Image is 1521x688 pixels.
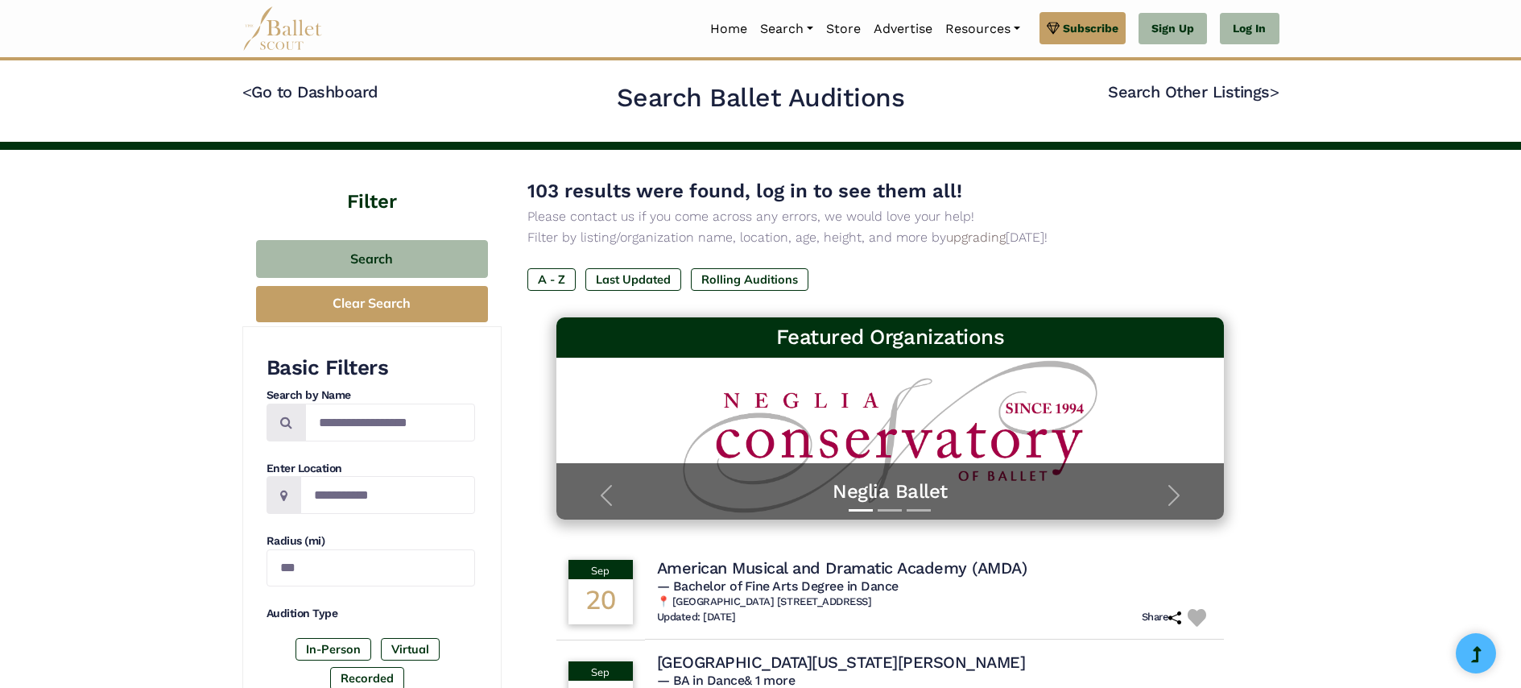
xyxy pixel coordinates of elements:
button: Slide 1 [849,501,873,520]
button: Search [256,240,488,278]
h6: Updated: [DATE] [657,611,736,624]
button: Clear Search [256,286,488,322]
a: & 1 more [744,673,795,688]
a: Store [820,12,867,46]
h4: Enter Location [267,461,475,477]
h4: Search by Name [267,388,475,404]
span: 103 results were found, log in to see them all! [527,180,962,202]
h4: Filter [242,150,502,216]
h4: Audition Type [267,606,475,622]
span: — Bachelor of Fine Arts Degree in Dance [657,578,899,594]
h4: American Musical and Dramatic Academy (AMDA) [657,557,1027,578]
span: — BA in Dance [657,673,796,688]
input: Location [300,476,475,514]
h6: 📍 [GEOGRAPHIC_DATA] [STREET_ADDRESS] [657,595,1213,609]
h4: [GEOGRAPHIC_DATA][US_STATE][PERSON_NAME] [657,652,1026,673]
p: Filter by listing/organization name, location, age, height, and more by [DATE]! [527,227,1254,248]
h2: Search Ballet Auditions [617,81,905,115]
input: Search by names... [305,404,475,441]
button: Slide 3 [907,501,931,520]
h3: Basic Filters [267,354,475,382]
span: Subscribe [1063,19,1118,37]
h6: Share [1142,611,1182,624]
div: 20 [568,579,633,624]
label: Rolling Auditions [691,268,808,291]
label: Virtual [381,638,440,661]
a: Neglia Ballet [572,479,1209,504]
code: > [1270,81,1279,102]
label: Last Updated [585,268,681,291]
a: Resources [939,12,1027,46]
a: Home [704,12,754,46]
p: Please contact us if you come across any errors, we would love your help! [527,206,1254,227]
a: Sign Up [1139,13,1207,45]
a: Log In [1220,13,1279,45]
a: <Go to Dashboard [242,82,378,102]
h4: Radius (mi) [267,533,475,549]
label: In-Person [296,638,371,661]
div: Sep [568,661,633,681]
div: Sep [568,560,633,579]
code: < [242,81,252,102]
button: Slide 2 [878,501,902,520]
a: Subscribe [1039,12,1126,44]
a: Search [754,12,820,46]
a: Search Other Listings> [1108,82,1279,102]
label: A - Z [527,268,576,291]
h3: Featured Organizations [569,324,1212,351]
img: gem.svg [1047,19,1060,37]
a: Advertise [867,12,939,46]
a: upgrading [946,230,1006,245]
